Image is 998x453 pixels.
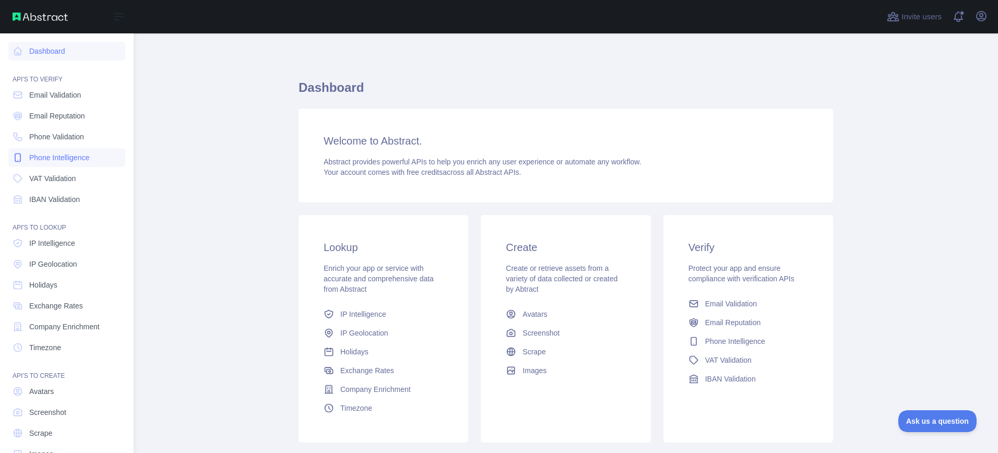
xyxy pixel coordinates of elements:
span: Invite users [901,11,942,23]
span: Images [522,365,546,376]
a: Email Validation [8,86,125,104]
a: VAT Validation [8,169,125,188]
span: Avatars [29,386,54,397]
a: Company Enrichment [319,380,447,399]
a: Phone Validation [8,127,125,146]
a: Company Enrichment [8,317,125,336]
span: VAT Validation [705,355,752,365]
span: Timezone [340,403,372,413]
span: Avatars [522,309,547,319]
span: Protect your app and ensure compliance with verification APIs [688,264,794,283]
span: Company Enrichment [340,384,411,395]
a: Email Validation [684,294,812,313]
span: Enrich your app or service with accurate and comprehensive data from Abstract [324,264,434,293]
span: Your account comes with across all Abstract APIs. [324,168,521,176]
a: IBAN Validation [684,369,812,388]
div: API'S TO LOOKUP [8,211,125,232]
span: Email Validation [705,299,757,309]
a: IBAN Validation [8,190,125,209]
h3: Welcome to Abstract. [324,134,808,148]
a: Email Reputation [8,106,125,125]
a: Timezone [319,399,447,418]
span: IP Geolocation [340,328,388,338]
span: Email Reputation [705,317,761,328]
span: Phone Intelligence [29,152,89,163]
a: Scrape [502,342,629,361]
span: Create or retrieve assets from a variety of data collected or created by Abtract [506,264,617,293]
div: API'S TO VERIFY [8,63,125,84]
a: VAT Validation [684,351,812,369]
span: Phone Intelligence [705,336,765,347]
span: Holidays [340,347,369,357]
span: Exchange Rates [29,301,83,311]
a: IP Geolocation [319,324,447,342]
span: free credits [407,168,443,176]
span: Abstract provides powerful APIs to help you enrich any user experience or automate any workflow. [324,158,641,166]
h1: Dashboard [299,79,833,104]
a: Phone Intelligence [8,148,125,167]
span: IBAN Validation [705,374,756,384]
img: Abstract API [13,13,68,21]
span: Company Enrichment [29,321,100,332]
a: Screenshot [8,403,125,422]
span: Screenshot [522,328,560,338]
a: Email Reputation [684,313,812,332]
a: Exchange Rates [8,296,125,315]
span: VAT Validation [29,173,76,184]
span: Exchange Rates [340,365,394,376]
a: Avatars [8,382,125,401]
span: Timezone [29,342,61,353]
span: IBAN Validation [29,194,80,205]
a: IP Intelligence [319,305,447,324]
a: IP Geolocation [8,255,125,273]
span: IP Intelligence [340,309,386,319]
a: Holidays [319,342,447,361]
a: Scrape [8,424,125,443]
h3: Lookup [324,240,443,255]
a: Dashboard [8,42,125,61]
h3: Verify [688,240,808,255]
button: Invite users [885,8,944,25]
span: IP Geolocation [29,259,77,269]
span: Email Validation [29,90,81,100]
a: Avatars [502,305,629,324]
span: Email Reputation [29,111,85,121]
a: Exchange Rates [319,361,447,380]
iframe: Toggle Customer Support [898,410,977,432]
a: Phone Intelligence [684,332,812,351]
span: IP Intelligence [29,238,75,248]
span: Screenshot [29,407,66,418]
span: Holidays [29,280,57,290]
a: Holidays [8,276,125,294]
a: IP Intelligence [8,234,125,253]
a: Timezone [8,338,125,357]
span: Phone Validation [29,132,84,142]
span: Scrape [522,347,545,357]
a: Images [502,361,629,380]
span: Scrape [29,428,52,438]
a: Screenshot [502,324,629,342]
div: API'S TO CREATE [8,359,125,380]
h3: Create [506,240,625,255]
